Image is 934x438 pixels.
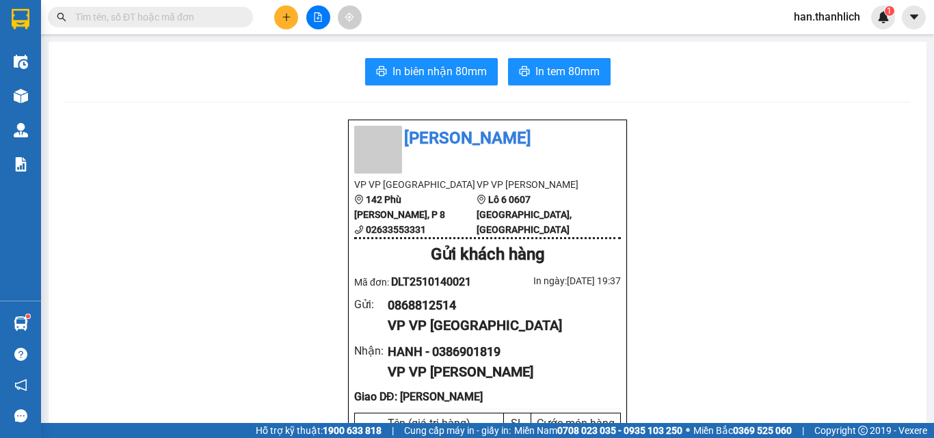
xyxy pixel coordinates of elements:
div: SL [507,417,527,430]
li: VP VP [PERSON_NAME] [477,177,599,192]
img: icon-new-feature [877,11,890,23]
img: warehouse-icon [14,123,28,137]
button: aim [338,5,362,29]
img: warehouse-icon [14,89,28,103]
div: Gửi khách hàng [354,242,621,268]
span: plus [282,12,291,22]
div: Cước món hàng [535,417,617,430]
span: search [57,12,66,22]
span: environment [477,195,486,204]
div: Giao DĐ: [PERSON_NAME] [354,388,621,405]
button: caret-down [902,5,926,29]
span: aim [345,12,354,22]
span: 1 [887,6,892,16]
span: file-add [313,12,323,22]
div: VP VP [GEOGRAPHIC_DATA] [388,315,610,336]
button: file-add [306,5,330,29]
div: VP VP [PERSON_NAME] [388,361,610,383]
div: Tên (giá trị hàng) [358,417,500,430]
span: Miền Bắc [693,423,792,438]
span: | [802,423,804,438]
span: DLT2510140021 [391,275,471,288]
div: Gửi : [354,296,388,313]
div: 0868812514 [388,296,610,315]
strong: 0369 525 060 [733,425,792,436]
div: Mã đơn: [354,273,488,290]
button: printerIn biên nhận 80mm [365,58,498,85]
span: | [392,423,394,438]
input: Tìm tên, số ĐT hoặc mã đơn [75,10,237,25]
span: caret-down [908,11,920,23]
span: notification [14,379,27,392]
strong: 1900 633 818 [323,425,382,436]
span: printer [519,66,530,79]
li: VP VP [GEOGRAPHIC_DATA] [354,177,477,192]
img: logo-vxr [12,9,29,29]
span: environment [354,195,364,204]
span: question-circle [14,348,27,361]
span: printer [376,66,387,79]
span: In biên nhận 80mm [392,63,487,80]
img: warehouse-icon [14,316,28,331]
span: Cung cấp máy in - giấy in: [404,423,511,438]
span: copyright [858,426,868,435]
span: message [14,409,27,422]
span: Hỗ trợ kỹ thuật: [256,423,382,438]
button: plus [274,5,298,29]
div: Nhận : [354,342,388,359]
img: warehouse-icon [14,55,28,69]
span: Miền Nam [514,423,682,438]
b: Lô 6 0607 [GEOGRAPHIC_DATA], [GEOGRAPHIC_DATA] [477,194,572,235]
button: printerIn tem 80mm [508,58,611,85]
strong: 0708 023 035 - 0935 103 250 [557,425,682,436]
span: han.thanhlich [783,8,871,25]
b: 02633553331 [366,224,426,235]
div: In ngày: [DATE] 19:37 [488,273,621,288]
span: phone [354,225,364,234]
div: HANH - 0386901819 [388,342,610,361]
span: ⚪️ [686,428,690,433]
span: In tem 80mm [535,63,600,80]
li: [PERSON_NAME] [354,126,621,152]
b: 142 Phù [PERSON_NAME], P 8 [354,194,445,220]
sup: 1 [885,6,894,16]
sup: 1 [26,314,30,318]
img: solution-icon [14,157,28,172]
